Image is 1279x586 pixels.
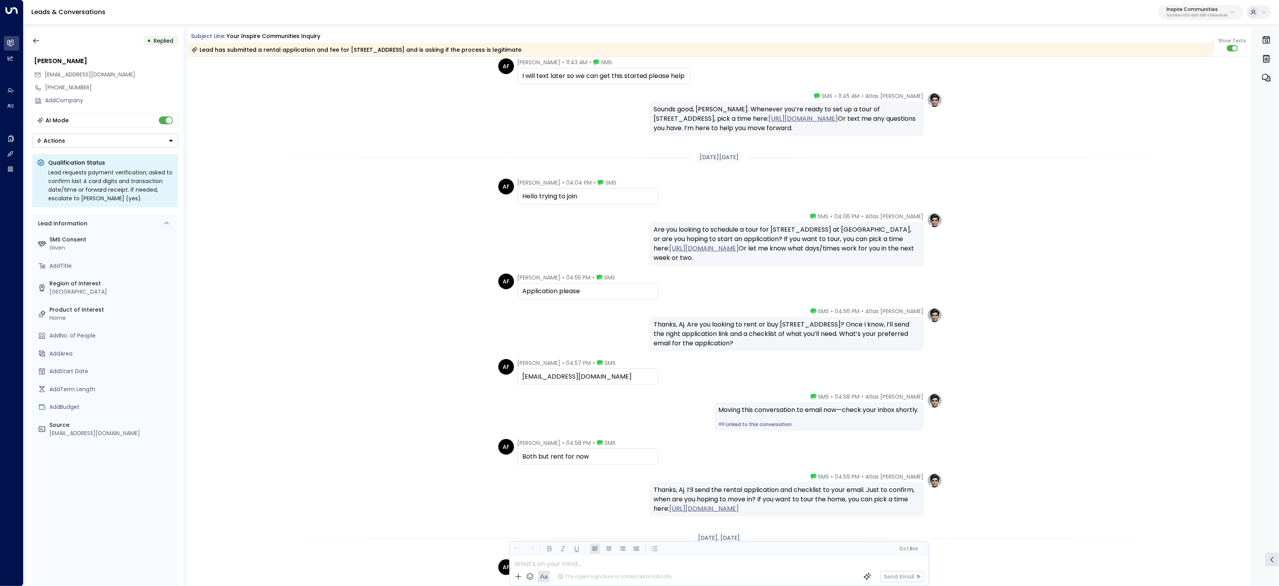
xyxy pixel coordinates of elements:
p: 5ac0484e-0702-4bbb-8380-6168aea91a66 [1166,14,1228,17]
span: Replied [154,37,174,45]
button: Undo [512,544,522,554]
span: • [862,92,864,100]
span: • [562,274,564,281]
div: Both but rent for now [522,452,653,461]
span: • [862,307,864,315]
div: The agent signature is added automatically [558,573,672,580]
label: Region of Interest [50,279,175,288]
span: 11:43 AM [566,58,587,66]
img: profile-logo.png [927,212,943,228]
div: AF [498,274,514,289]
div: AF [498,179,514,194]
span: [PERSON_NAME] [517,179,560,187]
div: AddArea [50,350,175,358]
div: AddTitle [50,262,175,270]
img: profile-logo.png [927,393,943,408]
div: Sounds good, [PERSON_NAME]. Whenever you’re ready to set up a tour of [STREET_ADDRESS], pick a ti... [654,105,919,133]
div: AF [498,559,514,575]
div: AddStart Date [50,367,175,376]
span: • [562,58,564,66]
button: Actions [32,134,178,148]
span: Cc Bcc [899,546,918,552]
div: Actions [36,137,65,144]
span: • [592,274,594,281]
span: Show Texts [1218,37,1246,44]
span: 04:04 PM [566,179,592,187]
span: SMS [601,58,612,66]
div: Lead requests payment verification; asked to confirm last 4 card digits and transaction date/time... [49,168,173,203]
div: Given [50,244,175,252]
div: [PERSON_NAME] [35,56,178,66]
span: • [589,58,591,66]
div: [DATE][DATE] [696,152,742,163]
span: • [831,393,833,401]
div: I will text later so we can get this started please help [522,71,685,81]
div: [DATE], [DATE] [695,532,743,544]
div: • [147,34,151,48]
span: 04:58 PM [566,439,591,447]
img: profile-logo.png [927,92,943,108]
span: [EMAIL_ADDRESS][DOMAIN_NAME] [45,71,136,78]
span: • [594,179,596,187]
div: Are you looking to schedule a tour for [STREET_ADDRESS] at [GEOGRAPHIC_DATA], or are you hoping t... [654,225,919,263]
span: 04:55 PM [566,274,590,281]
span: [PERSON_NAME] [517,274,560,281]
a: Linked to this conversation [719,421,919,428]
div: AF [498,439,514,455]
span: SMS [605,359,616,367]
div: AddBudget [50,403,175,411]
span: • [835,92,837,100]
span: Atlas [PERSON_NAME] [866,393,924,401]
span: Atlas [PERSON_NAME] [866,92,924,100]
span: | [907,546,908,552]
span: • [593,439,595,447]
div: Thanks, Aj. I’ll send the rental application and checklist to your email. Just to confirm, when a... [654,485,919,513]
div: Home [50,314,175,322]
span: • [862,212,864,220]
span: SMS [605,439,616,447]
div: Hello trying to join [522,192,653,201]
label: Product of Interest [50,306,175,314]
span: SMS [818,212,829,220]
a: [URL][DOMAIN_NAME] [769,114,838,123]
span: ajfrasier3089@gmail.com [45,71,136,79]
p: Inspire Communities [1166,7,1228,12]
div: Lead Information [36,220,88,228]
label: Source [50,421,175,429]
div: Moving this conversation to email now—check your inbox shortly. [719,405,919,415]
span: • [562,439,564,447]
div: AddNo. of People [50,332,175,340]
a: [URL][DOMAIN_NAME] [670,504,739,513]
img: profile-logo.png [927,307,943,323]
span: 11:45 AM [839,92,860,100]
span: [PERSON_NAME] [517,359,560,367]
a: Leads & Conversations [31,7,105,16]
div: [EMAIL_ADDRESS][DOMAIN_NAME] [50,429,175,437]
div: AddTerm Length [50,385,175,394]
span: SMS [604,274,615,281]
span: • [562,179,564,187]
span: • [862,393,864,401]
button: Inspire Communities5ac0484e-0702-4bbb-8380-6168aea91a66 [1159,5,1243,20]
span: [PERSON_NAME] [517,439,560,447]
span: Subject Line: [191,32,226,40]
span: 04:06 PM [835,212,860,220]
div: AF [498,359,514,375]
span: Atlas [PERSON_NAME] [866,307,924,315]
img: profile-logo.png [927,473,943,488]
div: [PHONE_NUMBER] [45,83,178,92]
span: SMS [818,473,829,481]
div: Application please [522,287,653,296]
span: • [593,359,595,367]
span: 04:57 PM [566,359,591,367]
span: 04:58 PM [835,393,860,401]
span: SMS [822,92,833,100]
span: SMS [818,307,829,315]
div: Thanks, Aj. Are you looking to rent or buy [STREET_ADDRESS]? Once I know, I’ll send the right app... [654,320,919,348]
span: • [831,212,833,220]
span: • [862,473,864,481]
div: Lead has submitted a rental application and fee for [STREET_ADDRESS] and is asking if the process... [191,46,522,54]
span: • [831,473,833,481]
span: SMS [818,393,829,401]
span: 04:56 PM [835,307,860,315]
